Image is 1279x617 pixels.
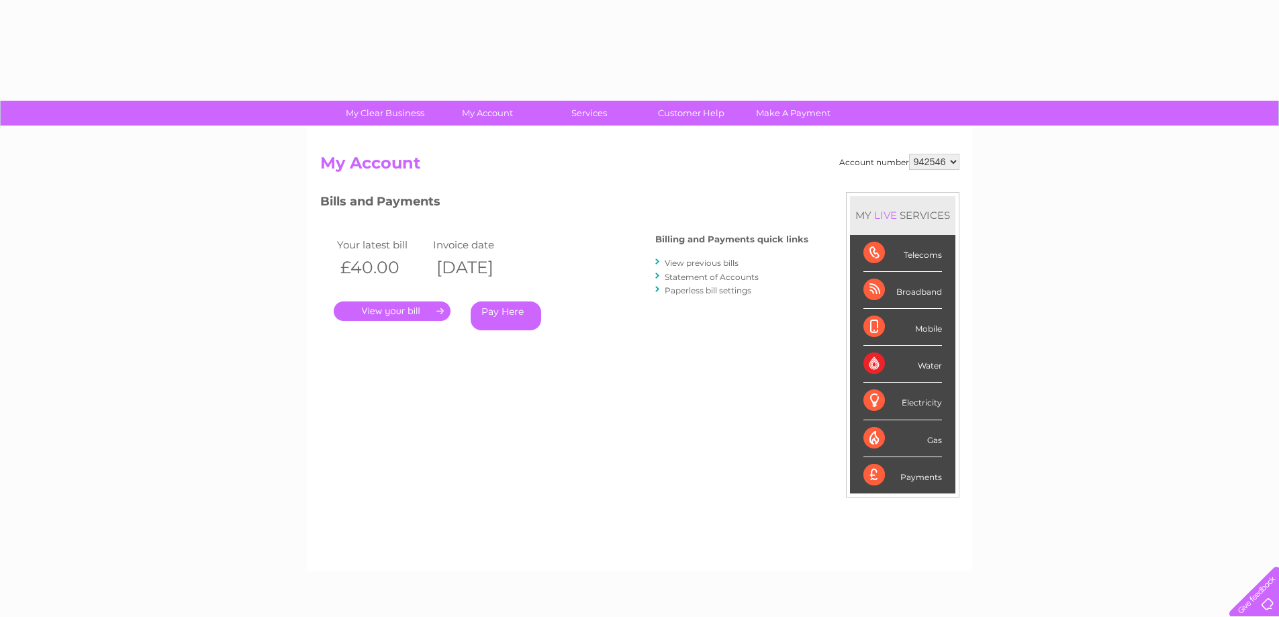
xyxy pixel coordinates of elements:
a: My Clear Business [330,101,440,126]
a: My Account [432,101,542,126]
a: View previous bills [665,258,739,268]
div: Water [863,346,942,383]
div: Payments [863,457,942,493]
td: Invoice date [430,236,526,254]
h2: My Account [320,154,959,179]
a: Pay Here [471,301,541,330]
a: Paperless bill settings [665,285,751,295]
a: Statement of Accounts [665,272,759,282]
th: £40.00 [334,254,430,281]
td: Your latest bill [334,236,430,254]
div: Gas [863,420,942,457]
div: Telecoms [863,235,942,272]
a: Customer Help [636,101,747,126]
div: LIVE [871,209,900,222]
div: Broadband [863,272,942,309]
div: Mobile [863,309,942,346]
a: Make A Payment [738,101,849,126]
div: Account number [839,154,959,170]
div: Electricity [863,383,942,420]
a: . [334,301,451,321]
h3: Bills and Payments [320,192,808,216]
th: [DATE] [430,254,526,281]
h4: Billing and Payments quick links [655,234,808,244]
a: Services [534,101,645,126]
div: MY SERVICES [850,196,955,234]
